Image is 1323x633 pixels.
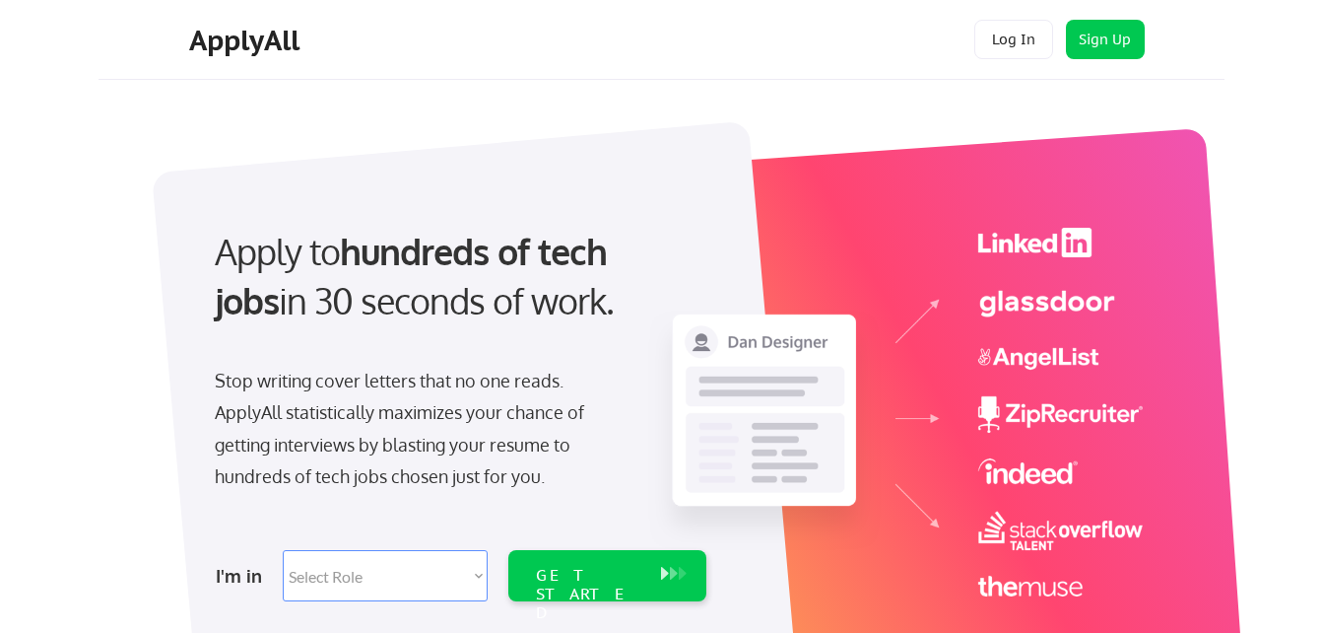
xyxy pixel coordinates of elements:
button: Sign Up [1066,20,1145,59]
div: GET STARTED [536,566,641,623]
button: Log In [974,20,1053,59]
div: Stop writing cover letters that no one reads. ApplyAll statistically maximizes your chance of get... [215,365,620,493]
div: Apply to in 30 seconds of work. [215,227,698,326]
div: I'm in [216,560,271,592]
div: ApplyAll [189,24,305,57]
strong: hundreds of tech jobs [215,229,616,322]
